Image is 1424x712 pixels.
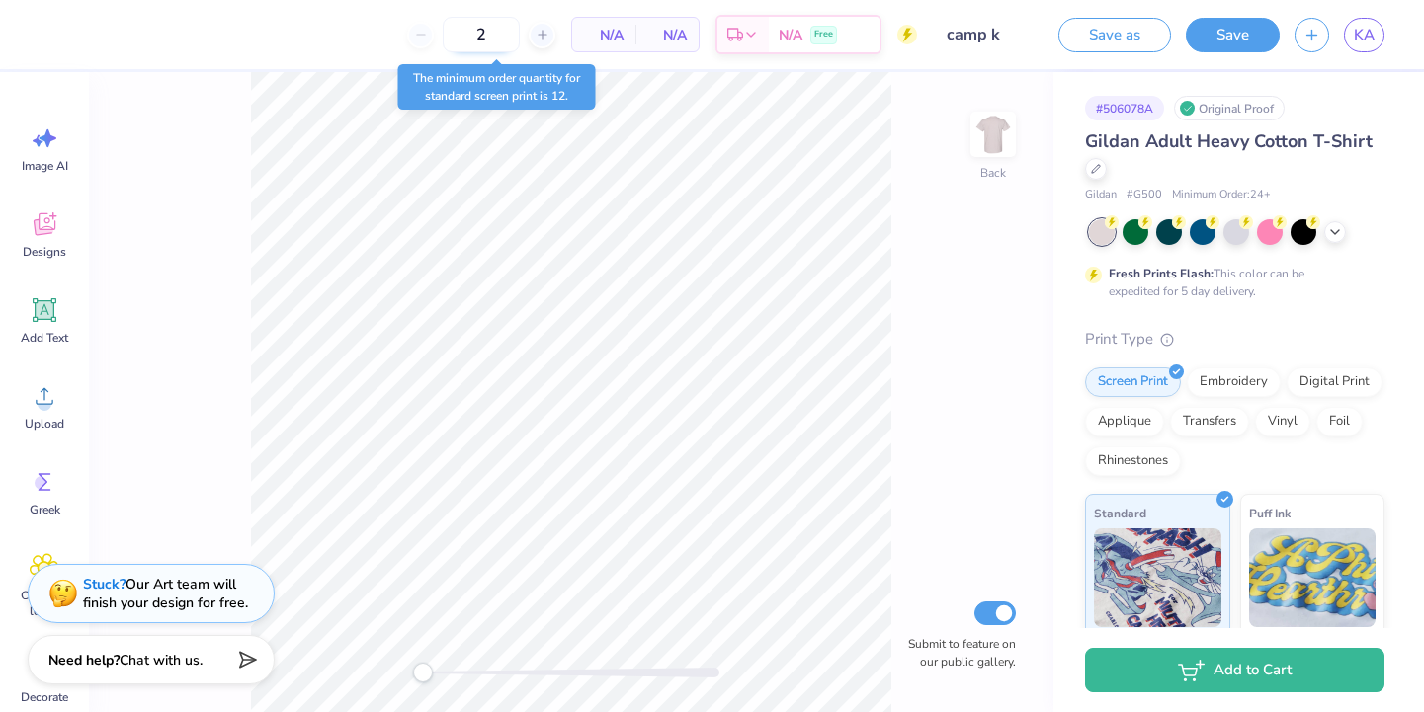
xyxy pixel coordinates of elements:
input: – – [443,17,520,52]
strong: Fresh Prints Flash: [1109,266,1214,281]
span: Greek [30,502,60,517]
div: Embroidery [1187,367,1281,397]
button: Add to Cart [1085,648,1384,692]
div: Original Proof [1174,96,1285,120]
span: Clipart & logos [12,588,77,619]
span: Image AI [22,158,68,174]
span: N/A [647,25,687,45]
span: N/A [584,25,624,45]
label: Submit to feature on our public gallery. [897,635,1016,671]
div: Accessibility label [413,663,433,682]
span: Upload [25,416,64,432]
div: This color can be expedited for 5 day delivery. [1109,265,1352,300]
span: Decorate [21,689,68,705]
span: Designs [23,244,66,260]
a: KA [1344,18,1384,52]
div: Our Art team will finish your design for free. [83,575,248,612]
div: Print Type [1085,328,1384,351]
div: Vinyl [1255,407,1310,436]
span: Free [814,28,833,41]
div: Digital Print [1287,367,1382,397]
strong: Need help? [48,651,120,670]
input: Untitled Design [932,15,1029,54]
span: KA [1354,24,1375,46]
span: Gildan [1085,187,1117,203]
div: # 506078A [1085,96,1164,120]
button: Save as [1058,18,1171,52]
span: Add Text [21,330,68,346]
span: Chat with us. [120,651,203,670]
span: Minimum Order: 24 + [1172,187,1271,203]
img: Back [973,115,1013,154]
div: Foil [1316,407,1363,436]
div: Screen Print [1085,367,1181,397]
div: The minimum order quantity for standard screen print is 12. [398,64,596,110]
span: Puff Ink [1249,503,1291,523]
div: Applique [1085,407,1164,436]
div: Back [980,164,1006,182]
div: Rhinestones [1085,446,1181,476]
img: Standard [1094,528,1221,627]
div: Transfers [1170,407,1249,436]
span: Gildan Adult Heavy Cotton T-Shirt [1085,129,1373,153]
button: Save [1186,18,1280,52]
span: N/A [779,25,802,45]
span: Standard [1094,503,1146,523]
strong: Stuck? [83,575,126,593]
span: # G500 [1127,187,1162,203]
img: Puff Ink [1249,528,1377,627]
